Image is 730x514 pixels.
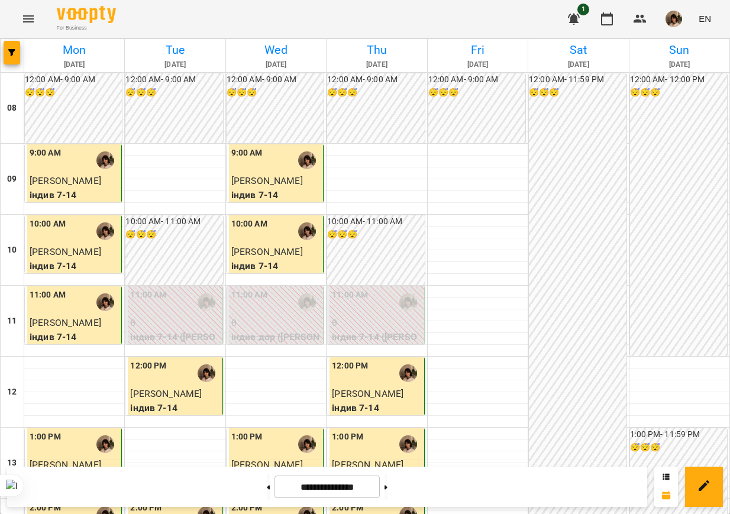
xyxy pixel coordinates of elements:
img: Вікторія Кубрик [96,435,114,453]
img: Вікторія Кубрик [399,435,417,453]
p: 0 [130,316,219,330]
h6: 😴😴😴 [125,86,222,99]
label: 9:00 AM [231,147,263,160]
img: Вікторія Кубрик [198,293,215,311]
img: Вікторія Кубрик [298,293,316,311]
h6: 1:00 PM - 11:59 PM [630,428,727,441]
h6: Fri [429,41,526,59]
label: 11:00 AM [130,289,166,302]
label: 10:00 AM [30,218,66,231]
p: індив 7-14 ([PERSON_NAME]) [332,330,421,358]
h6: 12:00 AM - 9:00 AM [125,73,222,86]
p: індив 7-14 [231,188,321,202]
img: 5ab270ebd8e3dfeff87dc15fffc2038a.png [666,11,682,27]
h6: 😴😴😴 [529,86,626,99]
label: 1:00 PM [332,431,363,444]
span: [PERSON_NAME] [30,317,101,328]
h6: [DATE] [328,59,425,70]
p: 0 [231,316,321,330]
h6: [DATE] [429,59,526,70]
h6: 😴😴😴 [630,86,727,99]
h6: Wed [228,41,324,59]
img: Вікторія Кубрик [298,222,316,240]
h6: Thu [328,41,425,59]
h6: 😴😴😴 [630,441,727,454]
h6: [DATE] [631,59,728,70]
p: індив 7-14 ([PERSON_NAME]) [130,330,219,358]
label: 12:00 PM [130,360,166,373]
span: [PERSON_NAME] [332,388,403,399]
h6: 12:00 AM - 9:00 AM [327,73,424,86]
span: For Business [57,24,116,32]
h6: [DATE] [127,59,223,70]
h6: 12:00 AM - 9:00 AM [428,73,525,86]
img: Вікторія Кубрик [96,222,114,240]
h6: 10 [7,244,17,257]
h6: 13 [7,457,17,470]
img: Вікторія Кубрик [399,364,417,382]
span: [PERSON_NAME] [30,246,101,257]
label: 12:00 PM [332,360,368,373]
h6: 08 [7,102,17,115]
h6: 12:00 AM - 11:59 PM [529,73,626,86]
span: EN [699,12,711,25]
img: Voopty Logo [57,6,116,23]
label: 10:00 AM [231,218,267,231]
button: Menu [14,5,43,33]
p: індив 7-14 [231,259,321,273]
h6: Sat [530,41,626,59]
label: 9:00 AM [30,147,61,160]
img: Вікторія Кубрик [298,435,316,453]
p: індив 7-14 [130,401,219,415]
h6: 😴😴😴 [428,86,525,99]
h6: 😴😴😴 [227,86,324,99]
p: 0 [332,316,421,330]
p: індив 7-14 [30,259,119,273]
h6: 12:00 AM - 9:00 AM [227,73,324,86]
label: 11:00 AM [231,289,267,302]
h6: Tue [127,41,223,59]
img: Вікторія Кубрик [198,364,215,382]
h6: Sun [631,41,728,59]
label: 1:00 PM [30,431,61,444]
span: 1 [577,4,589,15]
span: [PERSON_NAME] [231,246,303,257]
span: [PERSON_NAME] [231,175,303,186]
h6: 😴😴😴 [125,228,222,241]
h6: 12 [7,386,17,399]
img: Вікторія Кубрик [399,293,417,311]
h6: 😴😴😴 [25,86,122,99]
label: 11:00 AM [30,289,66,302]
h6: 10:00 AM - 11:00 AM [327,215,424,228]
p: індив 7-14 [332,401,421,415]
h6: [DATE] [26,59,122,70]
p: індив 7-14 [30,188,119,202]
img: Вікторія Кубрик [96,293,114,311]
img: Вікторія Кубрик [96,151,114,169]
h6: 09 [7,173,17,186]
button: EN [694,8,716,30]
span: [PERSON_NAME] [30,175,101,186]
img: Вікторія Кубрик [298,151,316,169]
p: індив дор ([PERSON_NAME]) [231,330,321,358]
h6: 11 [7,315,17,328]
label: 1:00 PM [231,431,263,444]
label: 11:00 AM [332,289,368,302]
span: [PERSON_NAME] [130,388,202,399]
h6: 12:00 AM - 9:00 AM [25,73,122,86]
h6: 12:00 AM - 12:00 PM [630,73,727,86]
p: індив 7-14 [30,330,119,344]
